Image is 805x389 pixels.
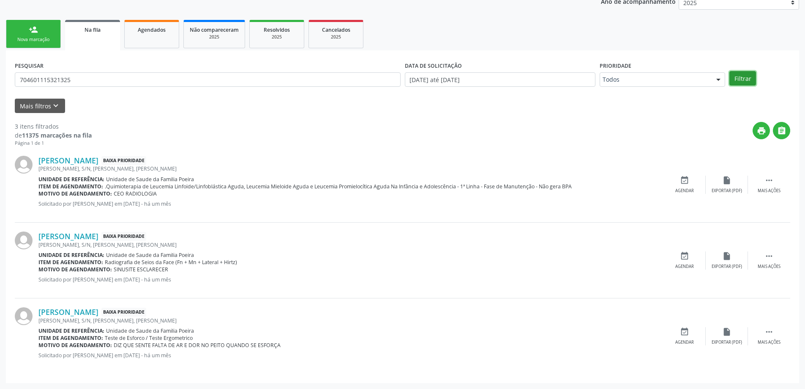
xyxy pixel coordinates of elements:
[105,259,237,266] span: Radiografia de Seios da Face (Fn + Mn + Lateral + Hirtz)
[85,26,101,33] span: Na fila
[405,72,595,87] input: Selecione um intervalo
[101,308,146,317] span: Baixa Prioridade
[15,140,92,147] div: Página 1 de 1
[38,232,98,241] a: [PERSON_NAME]
[114,190,157,197] span: CEO RADIOLOGIA
[15,307,33,325] img: img
[38,266,112,273] b: Motivo de agendamento:
[29,25,38,34] div: person_add
[680,251,689,261] i: event_available
[722,251,731,261] i: insert_drive_file
[675,339,694,345] div: Agendar
[758,188,780,194] div: Mais ações
[405,59,462,72] label: DATA DE SOLICITAÇÃO
[106,176,194,183] span: Unidade de Saude da Familia Poeira
[101,232,146,241] span: Baixa Prioridade
[38,352,663,359] p: Solicitado por [PERSON_NAME] em [DATE] - há um mês
[758,339,780,345] div: Mais ações
[38,307,98,317] a: [PERSON_NAME]
[138,26,166,33] span: Agendados
[600,59,631,72] label: Prioridade
[15,156,33,174] img: img
[764,327,774,337] i: 
[753,122,770,139] button: print
[105,183,572,190] span: .Quimioterapia de Leucemia Linfoide/Linfoblástica Aguda, Leucemia Mieloide Aguda e Leucemia Promi...
[729,71,756,86] button: Filtrar
[675,188,694,194] div: Agendar
[190,26,239,33] span: Não compareceram
[603,75,708,84] span: Todos
[38,317,663,324] div: [PERSON_NAME], S/N, [PERSON_NAME], [PERSON_NAME]
[106,327,194,334] span: Unidade de Saude da Familia Poeira
[764,251,774,261] i: 
[777,126,786,135] i: 
[38,334,103,342] b: Item de agendamento:
[256,34,298,40] div: 2025
[22,131,92,139] strong: 11375 marcações na fila
[675,264,694,270] div: Agendar
[105,334,193,342] span: Teste de Esforco / Teste Ergometrico
[757,126,766,135] i: print
[38,190,112,197] b: Motivo de agendamento:
[680,176,689,185] i: event_available
[38,342,112,349] b: Motivo de agendamento:
[190,34,239,40] div: 2025
[38,183,103,190] b: Item de agendamento:
[15,59,44,72] label: PESQUISAR
[38,176,104,183] b: Unidade de referência:
[38,165,663,172] div: [PERSON_NAME], S/N, [PERSON_NAME], [PERSON_NAME]
[15,99,65,113] button: Mais filtroskeyboard_arrow_down
[773,122,790,139] button: 
[51,101,60,110] i: keyboard_arrow_down
[101,156,146,165] span: Baixa Prioridade
[38,241,663,248] div: [PERSON_NAME], S/N, [PERSON_NAME], [PERSON_NAME]
[12,36,55,43] div: Nova marcação
[15,122,92,131] div: 3 itens filtrados
[15,232,33,249] img: img
[114,266,168,273] span: SINUSITE ESCLARECER
[764,176,774,185] i: 
[114,342,281,349] span: DIZ QUE SENTE FALTA DE AR E DOR NO PEITO QUANDO SE ESFORÇA
[38,276,663,283] p: Solicitado por [PERSON_NAME] em [DATE] - há um mês
[106,251,194,259] span: Unidade de Saude da Familia Poeira
[15,131,92,140] div: de
[712,188,742,194] div: Exportar (PDF)
[264,26,290,33] span: Resolvidos
[680,327,689,337] i: event_available
[38,259,103,266] b: Item de agendamento:
[722,327,731,337] i: insert_drive_file
[38,156,98,165] a: [PERSON_NAME]
[758,264,780,270] div: Mais ações
[722,176,731,185] i: insert_drive_file
[38,200,663,207] p: Solicitado por [PERSON_NAME] em [DATE] - há um mês
[712,264,742,270] div: Exportar (PDF)
[38,327,104,334] b: Unidade de referência:
[712,339,742,345] div: Exportar (PDF)
[38,251,104,259] b: Unidade de referência:
[315,34,357,40] div: 2025
[15,72,401,87] input: Nome, CNS
[322,26,350,33] span: Cancelados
